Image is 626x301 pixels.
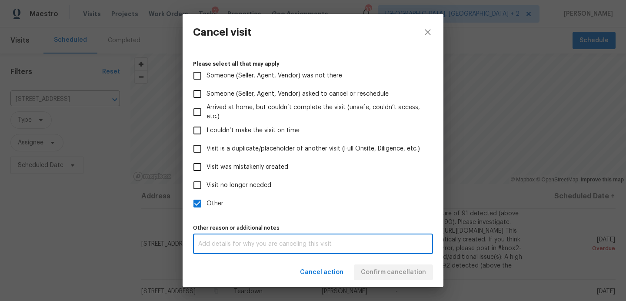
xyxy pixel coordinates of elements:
span: Visit was mistakenly created [206,163,288,172]
label: Please select all that may apply [193,61,433,67]
span: Visit no longer needed [206,181,271,190]
label: Other reason or additional notes [193,225,433,231]
span: Cancel action [300,267,343,278]
h3: Cancel visit [193,26,252,38]
span: Someone (Seller, Agent, Vendor) asked to cancel or reschedule [206,90,389,99]
span: I couldn’t make the visit on time [206,126,300,135]
button: close [412,14,443,50]
span: Arrived at home, but couldn’t complete the visit (unsafe, couldn’t access, etc.) [206,103,426,121]
button: Cancel action [296,264,347,281]
span: Someone (Seller, Agent, Vendor) was not there [206,71,342,80]
span: Visit is a duplicate/placeholder of another visit (Full Onsite, Diligence, etc.) [206,144,420,154]
span: Other [206,199,223,208]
